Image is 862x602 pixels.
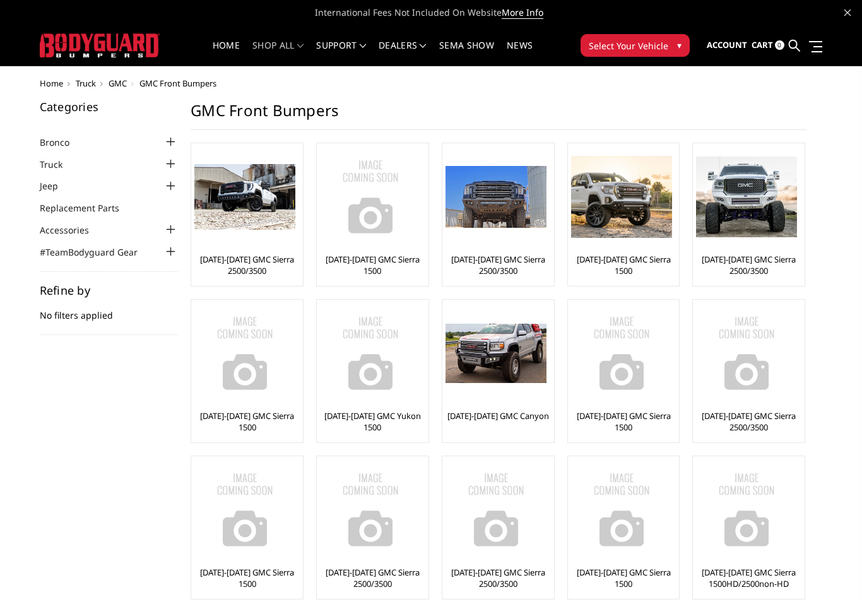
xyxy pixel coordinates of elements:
[589,39,668,52] span: Select Your Vehicle
[40,245,153,259] a: #TeamBodyguard Gear
[320,459,421,560] img: No Image
[502,6,543,19] a: More Info
[40,223,105,237] a: Accessories
[696,459,801,560] a: No Image
[76,78,96,89] a: Truck
[439,41,494,66] a: SEMA Show
[571,567,676,589] a: [DATE]-[DATE] GMC Sierra 1500
[507,41,533,66] a: News
[446,567,551,589] a: [DATE]-[DATE] GMC Sierra 2500/3500
[696,303,797,404] img: No Image
[40,33,160,57] img: BODYGUARD BUMPERS
[194,254,300,276] a: [DATE]-[DATE] GMC Sierra 2500/3500
[707,28,747,62] a: Account
[696,567,801,589] a: [DATE]-[DATE] GMC Sierra 1500HD/2500non-HD
[40,285,179,296] h5: Refine by
[581,34,690,57] button: Select Your Vehicle
[40,179,74,192] a: Jeep
[320,303,425,404] a: No Image
[571,303,672,404] img: No Image
[194,567,300,589] a: [DATE]-[DATE] GMC Sierra 1500
[194,303,295,404] img: No Image
[40,285,179,335] div: No filters applied
[320,567,425,589] a: [DATE]-[DATE] GMC Sierra 2500/3500
[194,459,295,560] img: No Image
[446,254,551,276] a: [DATE]-[DATE] GMC Sierra 2500/3500
[752,39,773,50] span: Cart
[571,303,676,404] a: No Image
[194,459,300,560] a: No Image
[571,459,672,560] img: No Image
[379,41,427,66] a: Dealers
[447,410,549,422] a: [DATE]-[DATE] GMC Canyon
[40,101,179,112] h5: Categories
[40,136,85,149] a: Bronco
[320,146,421,247] img: No Image
[194,303,300,404] a: No Image
[320,410,425,433] a: [DATE]-[DATE] GMC Yukon 1500
[446,459,546,560] img: No Image
[446,459,551,560] a: No Image
[752,28,784,62] a: Cart 0
[320,303,421,404] img: No Image
[571,254,676,276] a: [DATE]-[DATE] GMC Sierra 1500
[213,41,240,66] a: Home
[252,41,304,66] a: shop all
[571,410,676,433] a: [DATE]-[DATE] GMC Sierra 1500
[677,38,682,52] span: ▾
[316,41,366,66] a: Support
[696,410,801,433] a: [DATE]-[DATE] GMC Sierra 2500/3500
[320,146,425,247] a: No Image
[775,40,784,50] span: 0
[320,254,425,276] a: [DATE]-[DATE] GMC Sierra 1500
[40,78,63,89] a: Home
[696,254,801,276] a: [DATE]-[DATE] GMC Sierra 2500/3500
[696,459,797,560] img: No Image
[696,303,801,404] a: No Image
[139,78,216,89] span: GMC Front Bumpers
[40,158,78,171] a: Truck
[109,78,127,89] a: GMC
[571,459,676,560] a: No Image
[191,101,806,130] h1: GMC Front Bumpers
[707,39,747,50] span: Account
[40,201,135,215] a: Replacement Parts
[320,459,425,560] a: No Image
[194,410,300,433] a: [DATE]-[DATE] GMC Sierra 1500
